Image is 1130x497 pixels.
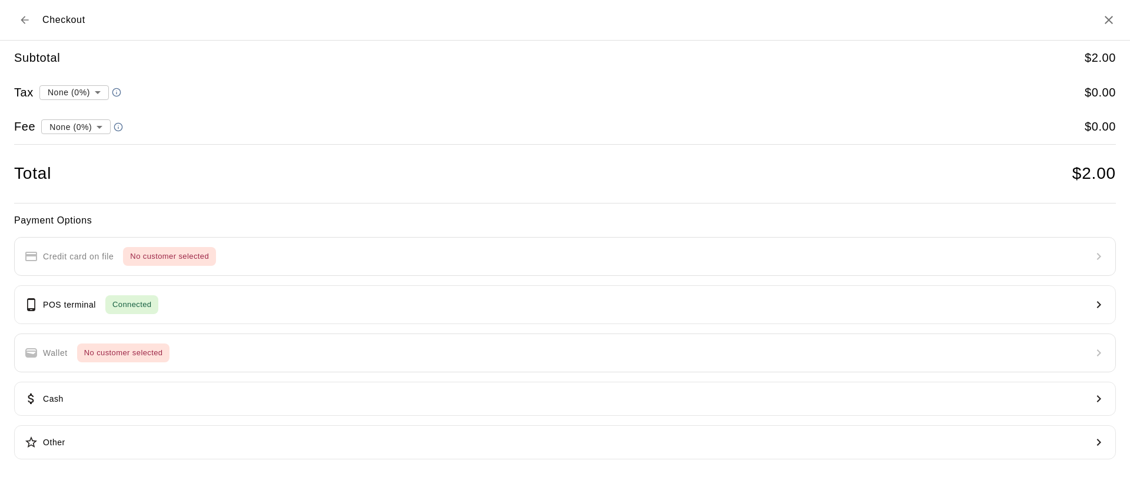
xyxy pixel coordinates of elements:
div: None (0%) [39,81,109,103]
h5: Fee [14,119,35,135]
h5: Tax [14,85,34,101]
p: Other [43,436,65,449]
button: Back to cart [14,9,35,31]
button: Cash [14,382,1116,416]
h5: Subtotal [14,50,60,66]
h5: $ 2.00 [1085,50,1116,66]
button: Close [1102,13,1116,27]
h5: $ 0.00 [1085,119,1116,135]
div: None (0%) [41,116,111,138]
div: Checkout [14,9,85,31]
h4: $ 2.00 [1072,164,1116,184]
button: Other [14,425,1116,459]
p: Cash [43,393,64,405]
h6: Payment Options [14,213,1116,228]
h5: $ 0.00 [1085,85,1116,101]
span: Connected [105,298,158,312]
button: POS terminalConnected [14,285,1116,324]
h4: Total [14,164,51,184]
p: POS terminal [43,299,96,311]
